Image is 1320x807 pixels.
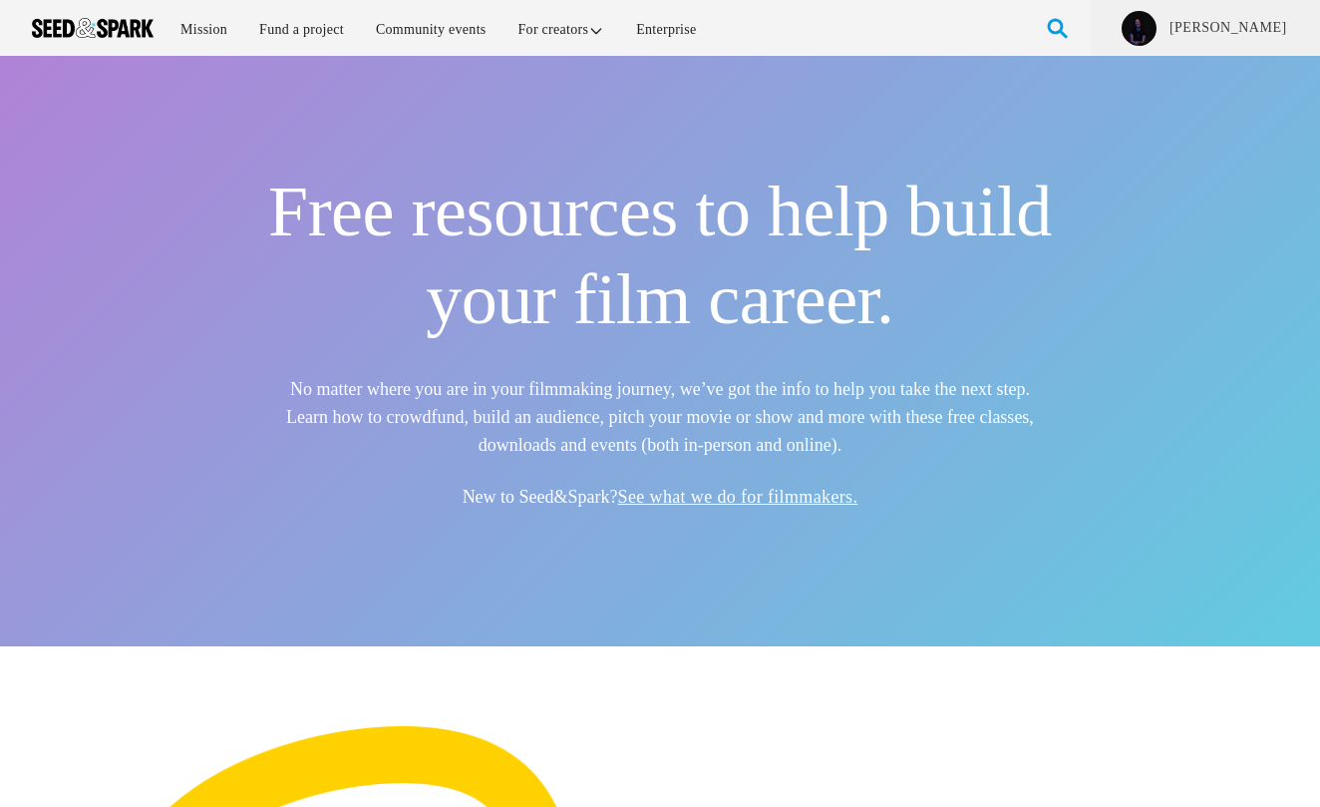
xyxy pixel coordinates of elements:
a: Community events [362,8,500,51]
a: For creators [504,8,619,51]
img: Seed amp; Spark [32,18,154,38]
img: 293401ab54344fbd.jpg [1122,11,1156,46]
h5: New to Seed&Spark? [268,483,1052,511]
a: Mission [166,8,241,51]
h1: Free resources to help build your film career. [268,168,1052,343]
a: Enterprise [622,8,710,51]
a: See what we do for filmmakers. [618,487,858,507]
h5: No matter where you are in your filmmaking journey, we’ve got the info to help you take the next ... [268,375,1052,459]
a: [PERSON_NAME] [1167,18,1288,38]
a: Fund a project [245,8,358,51]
